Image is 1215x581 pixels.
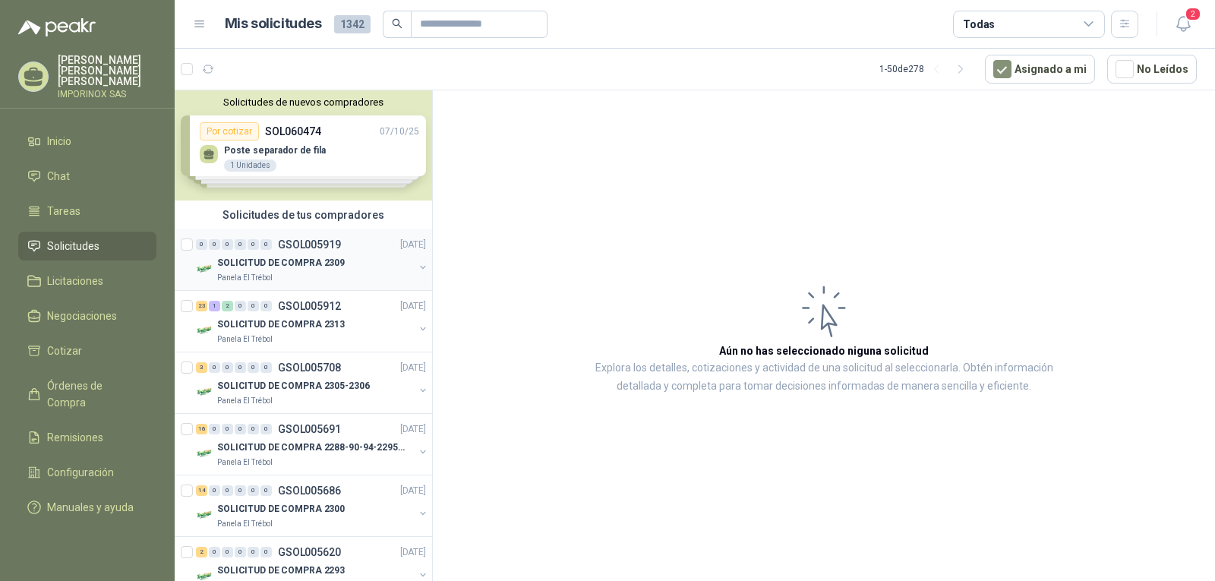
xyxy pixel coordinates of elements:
[47,377,142,411] span: Órdenes de Compra
[719,343,929,359] h3: Aún no has seleccionado niguna solicitud
[278,362,341,373] p: GSOL005708
[1185,7,1201,21] span: 2
[217,395,273,407] p: Panela El Trébol
[217,502,345,516] p: SOLICITUD DE COMPRA 2300
[278,485,341,496] p: GSOL005686
[248,239,259,250] div: 0
[209,239,220,250] div: 0
[217,256,345,270] p: SOLICITUD DE COMPRA 2309
[222,485,233,496] div: 0
[18,423,156,452] a: Remisiones
[222,424,233,434] div: 0
[248,485,259,496] div: 0
[47,203,80,219] span: Tareas
[18,232,156,261] a: Solicitudes
[18,267,156,295] a: Licitaciones
[47,499,134,516] span: Manuales y ayuda
[196,362,207,373] div: 3
[209,362,220,373] div: 0
[47,429,103,446] span: Remisiones
[1169,11,1197,38] button: 2
[217,317,345,332] p: SOLICITUD DE COMPRA 2313
[18,493,156,522] a: Manuales y ayuda
[196,358,429,407] a: 3 0 0 0 0 0 GSOL005708[DATE] Company LogoSOLICITUD DE COMPRA 2305-2306Panela El Trébol
[209,485,220,496] div: 0
[235,362,246,373] div: 0
[196,301,207,311] div: 23
[334,15,371,33] span: 1342
[400,484,426,498] p: [DATE]
[217,564,345,578] p: SOLICITUD DE COMPRA 2293
[47,133,71,150] span: Inicio
[209,424,220,434] div: 0
[196,424,207,434] div: 16
[585,359,1063,396] p: Explora los detalles, cotizaciones y actividad de una solicitud al seleccionarla. Obtén informaci...
[217,440,406,455] p: SOLICITUD DE COMPRA 2288-90-94-2295-96-2301-02-04
[217,272,273,284] p: Panela El Trébol
[196,444,214,463] img: Company Logo
[47,238,99,254] span: Solicitudes
[217,456,273,469] p: Panela El Trébol
[217,518,273,530] p: Panela El Trébol
[47,464,114,481] span: Configuración
[278,547,341,557] p: GSOL005620
[985,55,1095,84] button: Asignado a mi
[181,96,426,108] button: Solicitudes de nuevos compradores
[196,420,429,469] a: 16 0 0 0 0 0 GSOL005691[DATE] Company LogoSOLICITUD DE COMPRA 2288-90-94-2295-96-2301-02-04Panela...
[400,545,426,560] p: [DATE]
[47,273,103,289] span: Licitaciones
[235,239,246,250] div: 0
[260,301,272,311] div: 0
[235,547,246,557] div: 0
[260,547,272,557] div: 0
[400,238,426,252] p: [DATE]
[196,321,214,339] img: Company Logo
[18,336,156,365] a: Cotizar
[222,301,233,311] div: 2
[209,547,220,557] div: 0
[175,201,432,229] div: Solicitudes de tus compradores
[196,506,214,524] img: Company Logo
[18,371,156,417] a: Órdenes de Compra
[278,301,341,311] p: GSOL005912
[248,301,259,311] div: 0
[18,458,156,487] a: Configuración
[209,301,220,311] div: 1
[248,424,259,434] div: 0
[260,485,272,496] div: 0
[196,485,207,496] div: 14
[222,362,233,373] div: 0
[18,18,96,36] img: Logo peakr
[400,422,426,437] p: [DATE]
[47,168,70,185] span: Chat
[400,299,426,314] p: [DATE]
[225,13,322,35] h1: Mis solicitudes
[1107,55,1197,84] button: No Leídos
[196,260,214,278] img: Company Logo
[222,547,233,557] div: 0
[196,239,207,250] div: 0
[235,485,246,496] div: 0
[235,301,246,311] div: 0
[196,482,429,530] a: 14 0 0 0 0 0 GSOL005686[DATE] Company LogoSOLICITUD DE COMPRA 2300Panela El Trébol
[260,239,272,250] div: 0
[58,90,156,99] p: IMPORINOX SAS
[196,547,207,557] div: 2
[879,57,973,81] div: 1 - 50 de 278
[47,343,82,359] span: Cotizar
[217,333,273,346] p: Panela El Trébol
[260,424,272,434] div: 0
[196,235,429,284] a: 0 0 0 0 0 0 GSOL005919[DATE] Company LogoSOLICITUD DE COMPRA 2309Panela El Trébol
[248,362,259,373] div: 0
[260,362,272,373] div: 0
[18,162,156,191] a: Chat
[58,55,156,87] p: [PERSON_NAME] [PERSON_NAME] [PERSON_NAME]
[400,361,426,375] p: [DATE]
[222,239,233,250] div: 0
[217,379,370,393] p: SOLICITUD DE COMPRA 2305-2306
[278,424,341,434] p: GSOL005691
[278,239,341,250] p: GSOL005919
[963,16,995,33] div: Todas
[248,547,259,557] div: 0
[196,383,214,401] img: Company Logo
